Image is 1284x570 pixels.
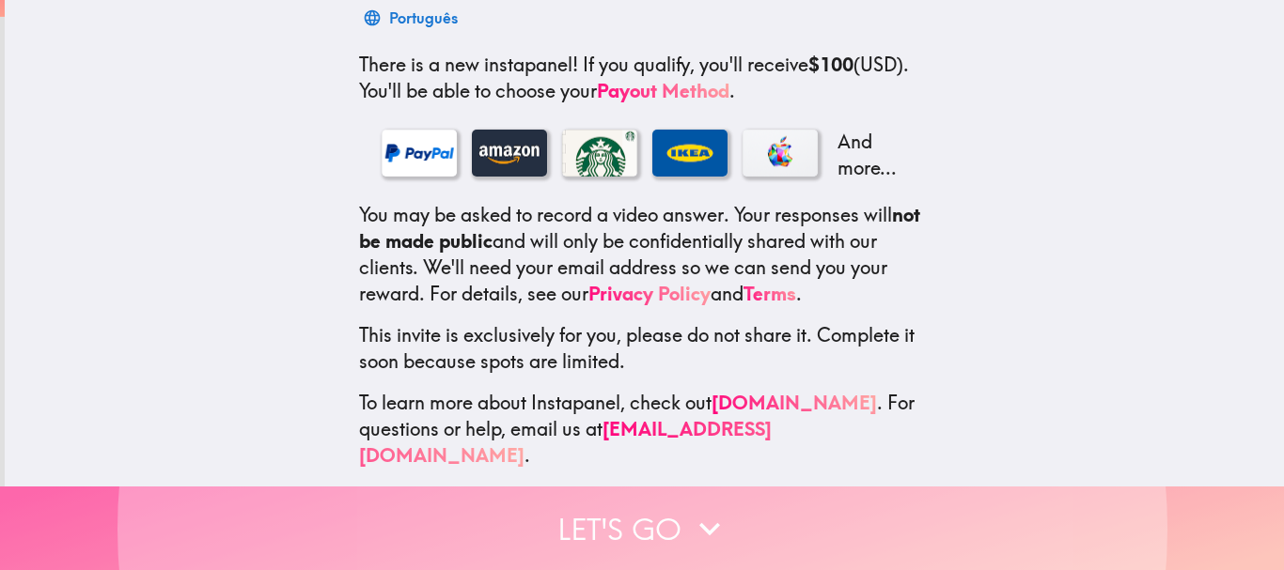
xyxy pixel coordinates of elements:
a: Payout Method [597,79,729,102]
a: Privacy Policy [588,282,711,305]
p: If you qualify, you'll receive (USD) . You'll be able to choose your . [359,52,931,104]
a: [DOMAIN_NAME] [712,391,877,414]
p: You may be asked to record a video answer. Your responses will and will only be confidentially sh... [359,202,931,307]
a: Terms [744,282,796,305]
p: And more... [833,129,908,181]
b: not be made public [359,203,920,253]
b: $100 [808,53,853,76]
div: Português [389,5,458,31]
p: This invite is exclusively for you, please do not share it. Complete it soon because spots are li... [359,322,931,375]
p: To learn more about Instapanel, check out . For questions or help, email us at . [359,390,931,469]
span: There is a new instapanel! [359,53,578,76]
a: [EMAIL_ADDRESS][DOMAIN_NAME] [359,417,772,467]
